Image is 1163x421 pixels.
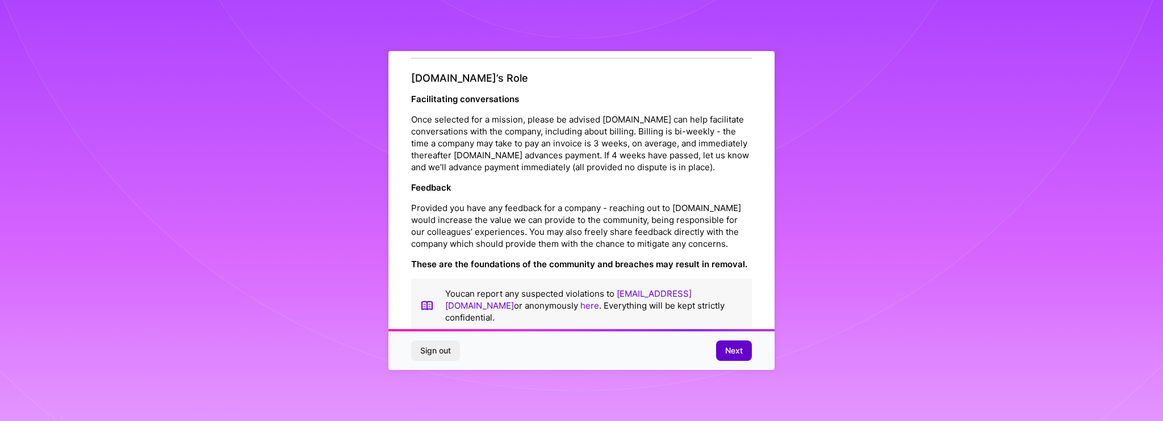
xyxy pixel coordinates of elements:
[716,340,752,361] button: Next
[420,345,451,356] span: Sign out
[411,340,460,361] button: Sign out
[411,94,519,104] strong: Facilitating conversations
[411,202,752,250] p: Provided you have any feedback for a company - reaching out to [DOMAIN_NAME] would increase the v...
[580,300,599,311] a: here
[725,345,743,356] span: Next
[411,182,451,193] strong: Feedback
[445,288,692,311] a: [EMAIL_ADDRESS][DOMAIN_NAME]
[411,72,752,85] h4: [DOMAIN_NAME]’s Role
[445,288,743,323] p: You can report any suspected violations to or anonymously . Everything will be kept strictly conf...
[411,259,747,270] strong: These are the foundations of the community and breaches may result in removal.
[420,288,434,323] img: book icon
[411,113,752,173] p: Once selected for a mission, please be advised [DOMAIN_NAME] can help facilitate conversations wi...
